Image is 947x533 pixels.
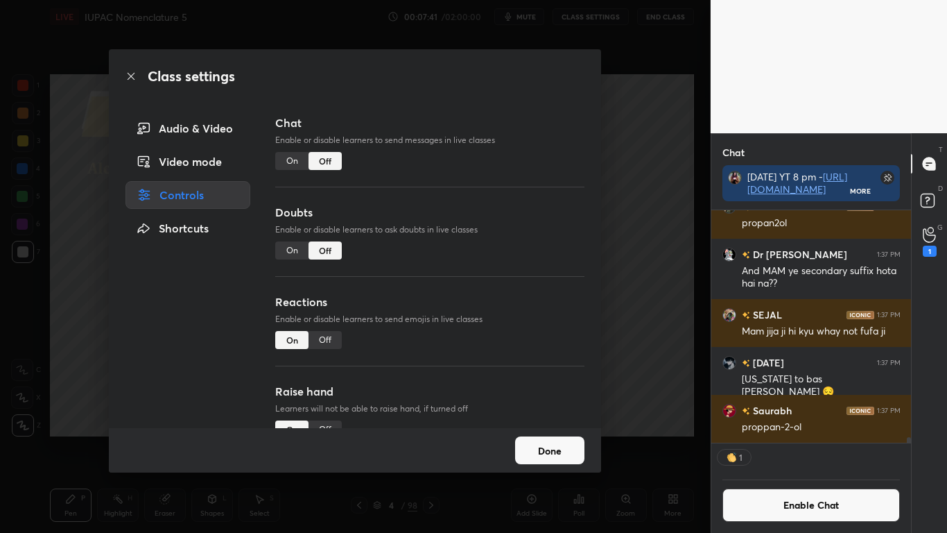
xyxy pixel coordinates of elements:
[877,311,901,319] div: 1:37 PM
[275,294,584,310] h3: Reactions
[742,373,901,399] div: [US_STATE] to bas [PERSON_NAME] 😔
[275,421,309,439] div: On
[125,115,250,142] div: Audio & Video
[275,403,584,415] p: Learners will not be able to raise hand, if turned off
[275,204,584,221] h3: Doubts
[939,144,943,155] p: T
[722,404,736,418] img: ea3dd130e6ae499fb68aa1d820f97bb3.jpg
[711,210,912,443] div: grid
[742,421,901,434] div: proppan-2-ol
[742,251,750,259] img: no-rating-badge.077c3623.svg
[938,183,943,194] p: D
[275,223,584,236] p: Enable or disable learners to ask doubts in live classes
[309,331,342,349] div: Off
[309,242,342,260] div: Off
[747,170,847,196] a: [URL][DOMAIN_NAME]
[309,421,342,439] div: Off
[923,246,937,257] div: 1
[750,403,792,418] h6: Saurabh
[742,217,901,230] div: propan2ol
[722,356,736,370] img: ef2f050f45c44cfda006b5f7a00453d0.jpg
[738,452,744,463] div: 1
[722,308,736,322] img: 8c32bba98437410ea3937185eb705ba0.jpg
[125,214,250,242] div: Shortcuts
[711,134,756,171] p: Chat
[846,311,874,319] img: iconic-dark.1390631f.png
[728,171,742,185] img: 59cc8e460c5d4c73a0b08f93b452489c.jpg
[742,407,750,415] img: no-rating-badge.077c3623.svg
[148,66,235,87] h2: Class settings
[275,383,584,400] h3: Raise hand
[309,152,342,170] div: Off
[846,407,874,415] img: iconic-dark.1390631f.png
[877,407,901,415] div: 1:37 PM
[275,331,309,349] div: On
[724,450,738,464] img: clapping_hands.png
[742,325,901,339] div: Mam jija ji hi kyu whay not fufa ji
[742,264,901,291] div: And MAM ye secondary suffix hota hai na??
[750,307,782,322] h6: SEJAL
[742,312,750,319] img: no-rating-badge.077c3623.svg
[515,437,584,464] button: Done
[722,489,901,522] button: Enable Chat
[125,148,250,176] div: Video mode
[877,251,901,259] div: 1:37 PM
[125,181,250,209] div: Controls
[937,222,943,232] p: G
[275,134,584,146] p: Enable or disable learners to send messages in live classes
[275,242,309,260] div: On
[750,355,784,370] h6: [DATE]
[747,171,851,196] div: [DATE] YT 8 pm -
[275,152,309,170] div: On
[742,359,750,367] img: no-rating-badge.077c3623.svg
[275,115,584,131] h3: Chat
[877,359,901,367] div: 1:37 PM
[750,247,847,262] h6: Dr [PERSON_NAME]
[275,313,584,325] p: Enable or disable learners to send emojis in live classes
[722,248,736,262] img: 03d5a2eb42f9437fa94943dd1b422ff2.jpg
[850,186,871,196] div: More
